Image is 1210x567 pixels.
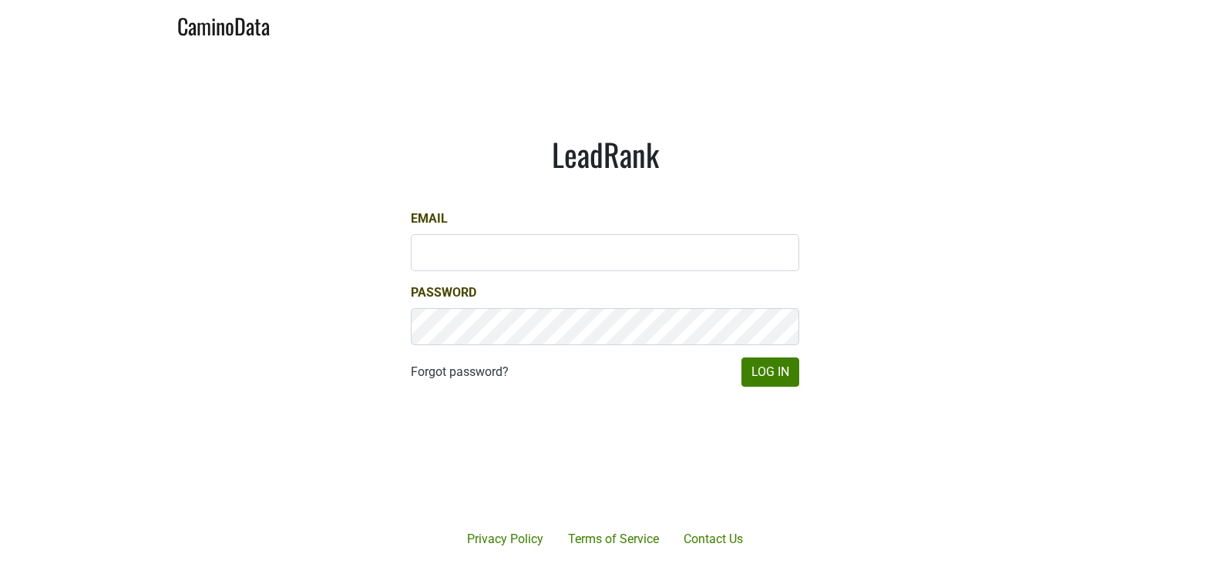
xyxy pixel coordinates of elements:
[411,283,476,302] label: Password
[556,524,671,555] a: Terms of Service
[411,210,448,228] label: Email
[177,6,270,42] a: CaminoData
[671,524,755,555] a: Contact Us
[455,524,556,555] a: Privacy Policy
[411,363,509,381] a: Forgot password?
[741,357,799,387] button: Log In
[411,136,799,173] h1: LeadRank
